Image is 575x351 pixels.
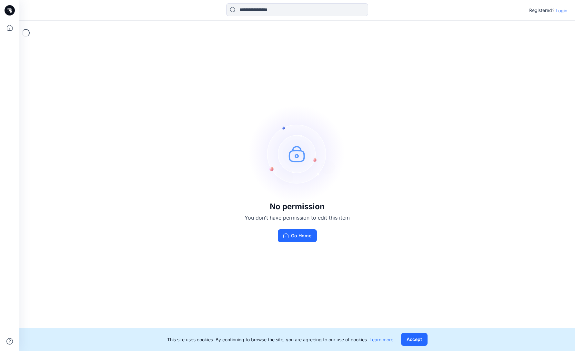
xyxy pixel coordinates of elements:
[249,105,346,202] img: no-perm.svg
[369,337,393,342] a: Learn more
[556,7,567,14] p: Login
[245,214,350,222] p: You don't have permission to edit this item
[529,6,554,14] p: Registered?
[278,229,317,242] button: Go Home
[245,202,350,211] h3: No permission
[401,333,428,346] button: Accept
[167,336,393,343] p: This site uses cookies. By continuing to browse the site, you are agreeing to our use of cookies.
